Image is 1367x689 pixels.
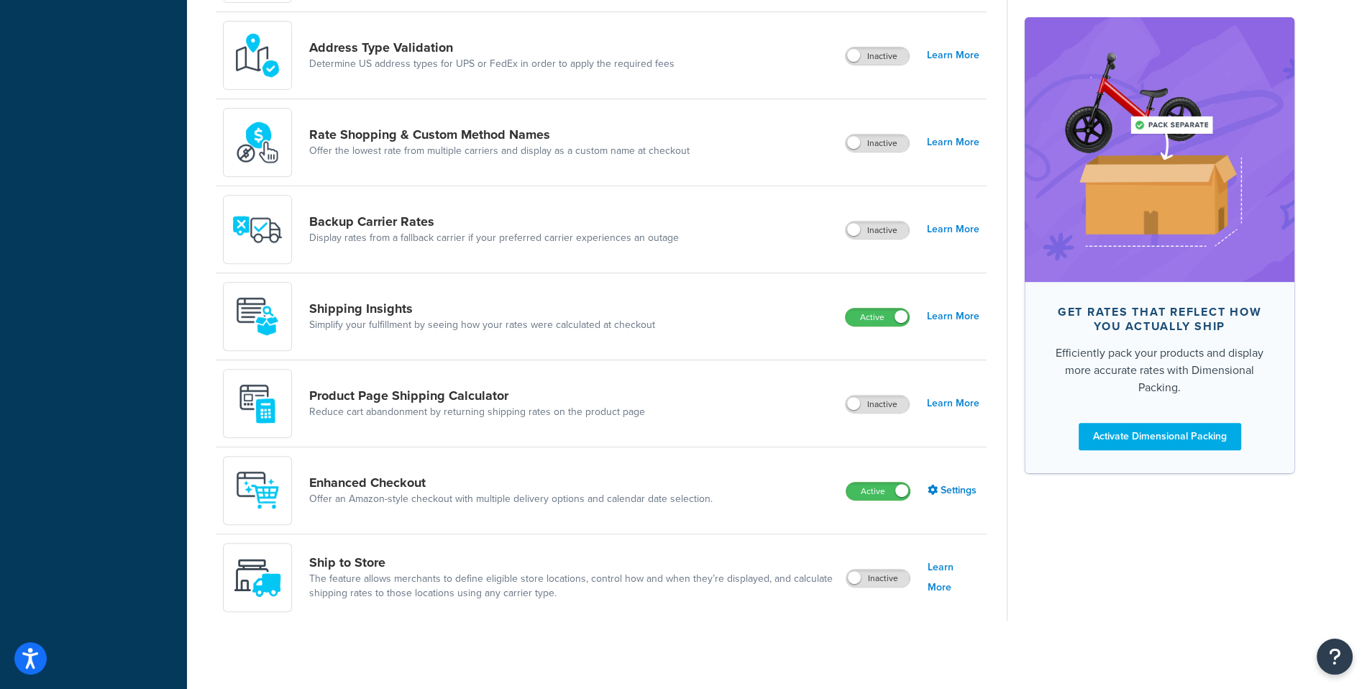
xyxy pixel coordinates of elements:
label: Inactive [846,134,909,152]
a: Simplify your fulfillment by seeing how your rates were calculated at checkout [309,318,655,332]
img: RgAAAABJRU5ErkJggg== [232,465,283,516]
a: Reduce cart abandonment by returning shipping rates on the product page [309,405,645,419]
div: Efficiently pack your products and display more accurate rates with Dimensional Packing. [1048,344,1271,396]
a: Enhanced Checkout [309,475,713,490]
a: Learn More [927,219,979,239]
img: feature-image-dim-d40ad3071a2b3c8e08177464837368e35600d3c5e73b18a22c1e4bb210dc32ac.png [1046,39,1273,260]
label: Inactive [846,222,909,239]
a: Rate Shopping & Custom Method Names [309,127,690,142]
img: Acw9rhKYsOEjAAAAAElFTkSuQmCC [232,291,283,342]
label: Active [846,309,909,326]
label: Inactive [846,47,909,65]
a: Ship to Store [309,555,834,570]
a: Activate Dimensional Packing [1079,423,1241,450]
a: Shipping Insights [309,301,655,316]
label: Inactive [846,570,910,587]
a: Determine US address types for UPS or FedEx in order to apply the required fees [309,57,675,71]
a: Product Page Shipping Calculator [309,388,645,403]
a: The feature allows merchants to define eligible store locations, control how and when they’re dis... [309,572,834,601]
a: Settings [928,480,979,501]
a: Learn More [928,557,979,598]
label: Active [846,483,910,500]
img: icon-duo-feat-rate-shopping-ecdd8bed.png [232,117,283,168]
a: Learn More [927,132,979,152]
a: Learn More [927,393,979,414]
a: Learn More [927,306,979,327]
a: Offer the lowest rate from multiple carriers and display as a custom name at checkout [309,144,690,158]
a: Learn More [927,45,979,65]
a: Address Type Validation [309,40,675,55]
a: Display rates from a fallback carrier if your preferred carrier experiences an outage [309,231,679,245]
img: kIG8fy0lQAAAABJRU5ErkJggg== [232,30,283,81]
img: icon-duo-feat-backup-carrier-4420b188.png [232,204,283,255]
label: Inactive [846,396,909,413]
a: Offer an Amazon-style checkout with multiple delivery options and calendar date selection. [309,492,713,506]
a: Backup Carrier Rates [309,214,679,229]
button: Open Resource Center [1317,639,1353,675]
img: +D8d0cXZM7VpdAAAAAElFTkSuQmCC [232,378,283,429]
div: Get rates that reflect how you actually ship [1048,305,1271,334]
img: icon-duo-feat-ship-to-store-7c4d6248.svg [232,552,283,603]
